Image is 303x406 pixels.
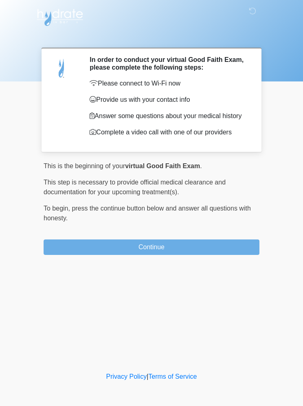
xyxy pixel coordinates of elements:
strong: virtual Good Faith Exam [125,162,200,169]
a: Terms of Service [148,373,197,380]
img: Hydrate IV Bar - Flagstaff Logo [35,6,84,26]
a: Privacy Policy [106,373,147,380]
img: Agent Avatar [50,56,74,80]
p: Please connect to Wi-Fi now [90,79,247,88]
a: | [147,373,148,380]
span: To begin, [44,205,72,212]
span: This step is necessary to provide official medical clearance and documentation for your upcoming ... [44,179,226,195]
span: . [200,162,202,169]
button: Continue [44,239,259,255]
p: Answer some questions about your medical history [90,111,247,121]
h2: In order to conduct your virtual Good Faith Exam, please complete the following steps: [90,56,247,71]
span: This is the beginning of your [44,162,125,169]
p: Complete a video call with one of our providers [90,127,247,137]
h1: ‎ ‎ ‎ ‎ [37,29,266,44]
p: Provide us with your contact info [90,95,247,105]
span: press the continue button below and answer all questions with honesty. [44,205,251,222]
